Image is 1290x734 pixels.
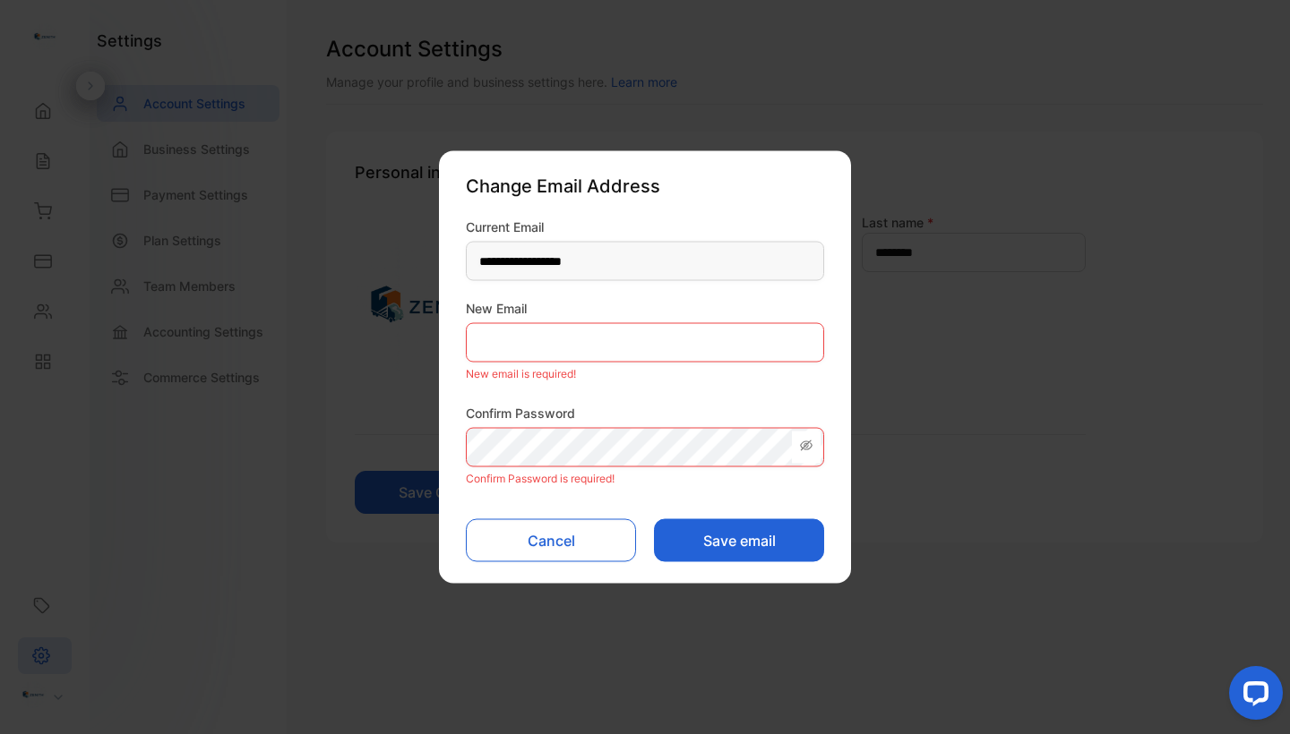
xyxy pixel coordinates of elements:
[466,467,824,491] p: Confirm Password is required!
[466,299,824,318] label: New Email
[466,218,824,236] label: Current Email
[1215,659,1290,734] iframe: LiveChat chat widget
[466,519,636,562] button: Cancel
[654,519,824,562] button: Save email
[466,404,824,422] label: Confirm Password
[466,363,824,386] p: New email is required!
[466,173,824,200] p: Change Email Address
